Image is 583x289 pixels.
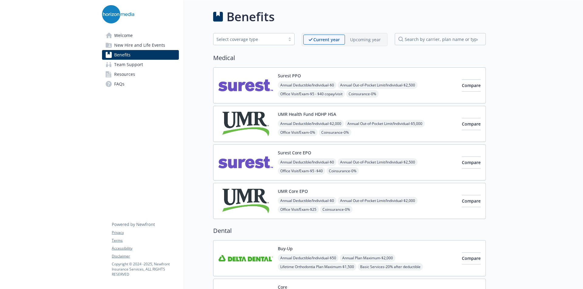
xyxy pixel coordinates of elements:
a: Privacy [112,230,179,235]
button: Compare [462,118,481,130]
button: Compare [462,252,481,264]
span: Benefits [114,50,131,60]
span: Basic Services - 20% after deductible [358,263,423,271]
span: Annual Deductible/Individual - $2,000 [278,120,344,127]
a: Welcome [102,31,179,40]
span: Compare [462,255,481,261]
span: Annual Out-of-Pocket Limit/Individual - $2,500 [338,81,418,89]
button: Surest Core EPO [278,150,311,156]
span: Coinsurance - 0% [320,206,353,213]
span: Office Visit/Exam - $5 - $40 copay/visit [278,90,345,98]
img: UMR carrier logo [218,188,273,214]
p: Current year [313,36,340,43]
span: Annual Plan Maximum - $2,000 [340,254,395,262]
span: Annual Deductible/Individual - $0 [278,81,336,89]
h1: Benefits [227,8,274,26]
p: Copyright © 2024 - 2025 , Newfront Insurance Services, ALL RIGHTS RESERVED [112,261,179,277]
span: Office Visit/Exam - 0% [278,129,318,136]
a: Terms [112,238,179,243]
span: Welcome [114,31,133,40]
h2: Medical [213,53,486,62]
span: New Hire and Life Events [114,40,165,50]
span: Lifetime Orthodontia Plan Maximum - $1,500 [278,263,356,271]
span: Annual Deductible/Individual - $0 [278,197,336,204]
span: Annual Deductible/Individual - $0 [278,158,336,166]
span: Office Visit/Exam - $25 [278,206,319,213]
a: New Hire and Life Events [102,40,179,50]
span: Annual Out-of-Pocket Limit/Individual - $2,500 [338,158,418,166]
h2: Dental [213,226,486,235]
img: Surest carrier logo [218,72,273,98]
span: Annual Out-of-Pocket Limit/Individual - $2,000 [338,197,418,204]
a: Disclaimer [112,254,179,259]
p: Upcoming year [350,36,381,43]
span: Compare [462,121,481,127]
span: Coinsurance - 0% [319,129,351,136]
span: Compare [462,82,481,88]
div: Select coverage type [216,36,282,42]
span: Coinsurance - 0% [326,167,359,175]
button: Compare [462,156,481,169]
img: Delta Dental Insurance Company carrier logo [218,245,273,271]
img: Surest carrier logo [218,150,273,175]
button: UMR Core EPO [278,188,308,194]
span: Compare [462,160,481,165]
button: Compare [462,79,481,92]
a: FAQs [102,79,179,89]
button: UMR Health Fund HDHP HSA [278,111,336,117]
span: Annual Deductible/Individual - $50 [278,254,339,262]
img: UMR carrier logo [218,111,273,137]
input: search by carrier, plan name or type [395,33,486,45]
button: Buy-Up [278,245,293,252]
span: Annual Out-of-Pocket Limit/Individual - $5,000 [345,120,425,127]
span: Resources [114,69,135,79]
span: Team Support [114,60,143,69]
span: Coinsurance - 0% [346,90,379,98]
a: Resources [102,69,179,79]
a: Team Support [102,60,179,69]
button: Surest PPO [278,72,301,79]
span: Office Visit/Exam - $5 -$40 [278,167,325,175]
a: Benefits [102,50,179,60]
a: Accessibility [112,246,179,251]
button: Compare [462,195,481,207]
span: Compare [462,198,481,204]
span: FAQs [114,79,124,89]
